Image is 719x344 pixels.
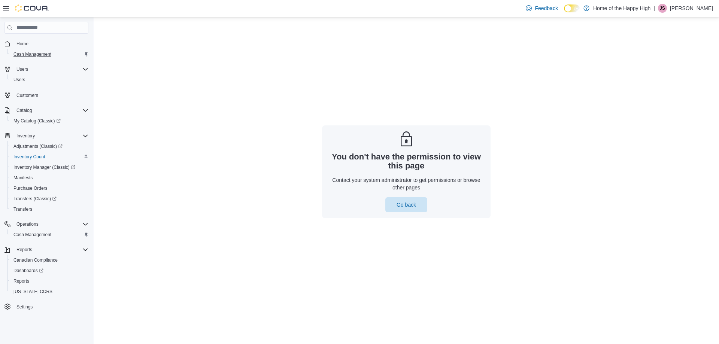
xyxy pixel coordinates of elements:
span: My Catalog (Classic) [13,118,61,124]
span: Canadian Compliance [10,256,88,265]
span: My Catalog (Classic) [10,116,88,125]
button: Reports [7,276,91,286]
a: Manifests [10,173,36,182]
p: [PERSON_NAME] [670,4,713,13]
a: Feedback [523,1,561,16]
input: Dark Mode [564,4,580,12]
a: Reports [10,277,32,286]
span: Home [13,39,88,48]
span: Inventory Count [10,152,88,161]
button: Operations [13,220,42,229]
button: [US_STATE] CCRS [7,286,91,297]
p: | [653,4,655,13]
a: Inventory Count [10,152,48,161]
span: Inventory Manager (Classic) [13,164,75,170]
span: Transfers (Classic) [10,194,88,203]
span: Inventory Count [13,154,45,160]
span: Purchase Orders [13,185,48,191]
a: Transfers (Classic) [7,194,91,204]
button: Catalog [13,106,35,115]
span: Reports [13,245,88,254]
span: Cash Management [13,232,51,238]
button: Users [1,64,91,74]
span: Reports [10,277,88,286]
span: Go back [397,201,416,208]
span: Users [16,66,28,72]
a: Transfers [10,205,35,214]
button: Users [13,65,31,74]
span: Dashboards [10,266,88,275]
span: Customers [13,90,88,100]
a: Customers [13,91,41,100]
a: Transfers (Classic) [10,194,60,203]
a: Cash Management [10,50,54,59]
button: Canadian Compliance [7,255,91,265]
button: Inventory [13,131,38,140]
span: Purchase Orders [10,184,88,193]
a: Users [10,75,28,84]
button: Reports [13,245,35,254]
h3: You don't have the permission to view this page [328,152,485,170]
button: Home [1,38,91,49]
button: Customers [1,89,91,100]
span: Inventory Manager (Classic) [10,163,88,172]
span: Users [13,65,88,74]
span: Reports [13,278,29,284]
span: Transfers (Classic) [13,196,57,202]
a: Home [13,39,31,48]
span: [US_STATE] CCRS [13,289,52,295]
button: Users [7,74,91,85]
button: Settings [1,301,91,312]
span: Catalog [16,107,32,113]
a: Canadian Compliance [10,256,61,265]
button: Inventory Count [7,152,91,162]
span: Operations [13,220,88,229]
a: Inventory Manager (Classic) [10,163,78,172]
span: Transfers [13,206,32,212]
a: Dashboards [10,266,46,275]
span: Reports [16,247,32,253]
a: My Catalog (Classic) [10,116,64,125]
span: Catalog [13,106,88,115]
span: Settings [13,302,88,311]
button: Purchase Orders [7,183,91,194]
a: My Catalog (Classic) [7,116,91,126]
button: Catalog [1,105,91,116]
p: Home of the Happy High [593,4,650,13]
button: Cash Management [7,49,91,60]
span: Manifests [10,173,88,182]
span: Operations [16,221,39,227]
span: Manifests [13,175,33,181]
img: Cova [15,4,49,12]
span: Washington CCRS [10,287,88,296]
a: Adjustments (Classic) [7,141,91,152]
span: Inventory [13,131,88,140]
span: Adjustments (Classic) [13,143,63,149]
span: Cash Management [10,230,88,239]
span: Transfers [10,205,88,214]
span: Canadian Compliance [13,257,58,263]
span: Cash Management [13,51,51,57]
button: Manifests [7,173,91,183]
span: Inventory [16,133,35,139]
div: Jessica Semple [658,4,667,13]
a: Settings [13,302,36,311]
p: Contact your system administrator to get permissions or browse other pages [328,176,485,191]
span: Cash Management [10,50,88,59]
span: Customers [16,92,38,98]
span: Settings [16,304,33,310]
button: Go back [385,197,427,212]
span: Users [13,77,25,83]
button: Transfers [7,204,91,214]
span: Adjustments (Classic) [10,142,88,151]
span: Home [16,41,28,47]
span: Users [10,75,88,84]
button: Reports [1,244,91,255]
a: Adjustments (Classic) [10,142,66,151]
button: Cash Management [7,229,91,240]
a: Dashboards [7,265,91,276]
button: Inventory [1,131,91,141]
span: JS [660,4,665,13]
button: Operations [1,219,91,229]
